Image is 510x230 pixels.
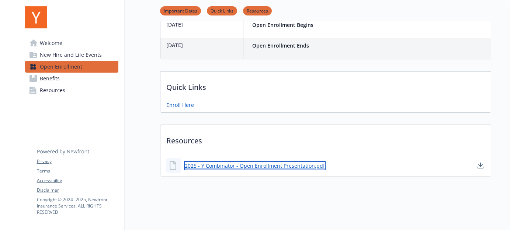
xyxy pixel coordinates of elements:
strong: Open Enrollment Begins [252,21,313,28]
span: Welcome [40,37,62,49]
p: Resources [160,125,491,152]
a: Open Enrollment [25,61,118,73]
a: Disclaimer [37,187,118,194]
a: Quick Links [207,7,237,14]
p: [DATE] [166,41,240,49]
a: 2025 - Y Combinator - Open Enrollment Presentation.pdf [184,161,326,170]
a: Terms [37,168,118,174]
span: Resources [40,84,65,96]
a: download document [476,161,485,170]
a: Enroll Here [166,101,194,109]
span: Open Enrollment [40,61,82,73]
strong: Open Enrollment Ends [252,42,309,49]
p: Quick Links [160,72,491,99]
a: Resources [25,84,118,96]
a: Important Dates [160,7,201,14]
a: New Hire and Life Events [25,49,118,61]
a: Resources [243,7,272,14]
span: New Hire and Life Events [40,49,102,61]
a: Privacy [37,158,118,165]
a: Welcome [25,37,118,49]
a: Benefits [25,73,118,84]
a: Accessibility [37,177,118,184]
span: Benefits [40,73,60,84]
p: Copyright © 2024 - 2025 , Newfront Insurance Services, ALL RIGHTS RESERVED [37,196,118,215]
p: [DATE] [166,21,240,28]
